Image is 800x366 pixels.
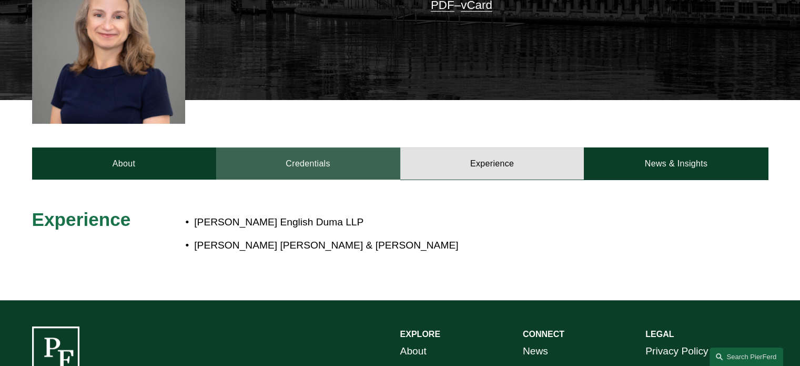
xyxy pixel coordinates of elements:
strong: EXPLORE [400,330,440,339]
span: Experience [32,209,131,230]
a: Search this site [710,348,783,366]
strong: LEGAL [645,330,674,339]
a: News [523,342,548,361]
a: Privacy Policy [645,342,708,361]
p: [PERSON_NAME] English Duma LLP [194,213,676,232]
a: About [400,342,427,361]
strong: CONNECT [523,330,564,339]
a: About [32,147,216,179]
p: [PERSON_NAME] [PERSON_NAME] & [PERSON_NAME] [194,236,676,255]
a: News & Insights [584,147,768,179]
a: Credentials [216,147,400,179]
a: Experience [400,147,584,179]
